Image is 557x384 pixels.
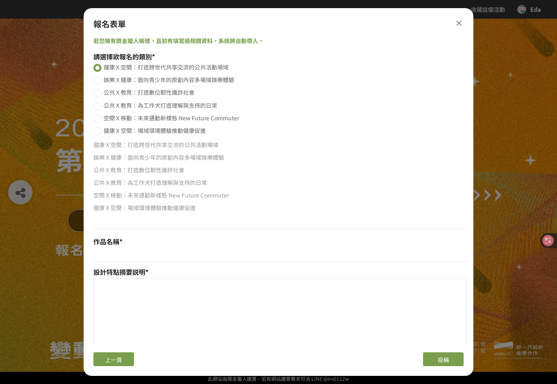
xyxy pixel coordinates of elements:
span: 設計特點摘要説明 [93,267,145,277]
img: 2025-2026 第十二屆新一代設計產學合作 [494,341,543,360]
p: 健康Ｘ空間：場域環境體驗推動健康促進 [93,204,467,212]
span: 健康Ｘ空間：打造跨世代共享交流的公共活動場域 [104,63,229,71]
span: 若您擁有獎金獵人帳號，且前有填寫過相關資料，系統將自動帶入。 [93,37,264,45]
p: 健康Ｘ空間：打造跨世代共享交流的公共活動場域 [93,141,467,149]
p: 公共Ｘ教育：為工作犬打造理解與支持的日常 [93,178,467,187]
button: 投稿 [423,352,464,366]
p: 娛樂Ｘ健康：面向青少年的原創內容多場域娛樂體驗 [93,153,467,162]
span: 上一頁 [105,356,122,364]
span: 娛樂Ｘ健康：面向青少年的原創內容多場域娛樂體驗 [104,76,234,84]
span: 收藏這個活動 [471,5,505,13]
span: 投稿 [438,356,449,364]
img: 2025-2026 第十二屆新一代設計產學合作 [50,341,203,360]
p: 公共Ｘ教育：打造數位韌性識詐社會 [93,166,467,174]
a: 此網站由獎金獵人建置，若有網站建置需求 [208,375,300,382]
span: 公共Ｘ教育：為工作犬打造理解與支持的日常 [104,101,217,109]
span: 健康Ｘ空間：場域環境體驗推動健康促進 [104,126,206,135]
img: 2025-2026 第十二屆新一代設計產學合作 [56,116,408,140]
span: 報名表單 [93,18,126,30]
button: 活動報名 [68,209,150,232]
span: 可洽 LINE: [208,375,349,382]
img: 2025-2026 第十二屆新一代設計產學合作 [56,244,270,256]
img: 2025-2026 第十二屆新一代設計產學合作 [56,148,168,173]
a: @irv0112w [324,375,349,382]
span: 空間Ｘ移動：未來通勤新樣態 New Future Commuter [104,114,239,122]
button: 上一頁 [93,352,134,366]
span: 請選擇欲報名的類別 [93,52,152,61]
span: 作品名稱 [93,236,119,246]
span: 公共Ｘ教育：打造數位韌性識詐社會 [104,88,194,96]
p: 空間Ｘ移動：未來通勤新樣態 New Future Commuter [93,191,467,200]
